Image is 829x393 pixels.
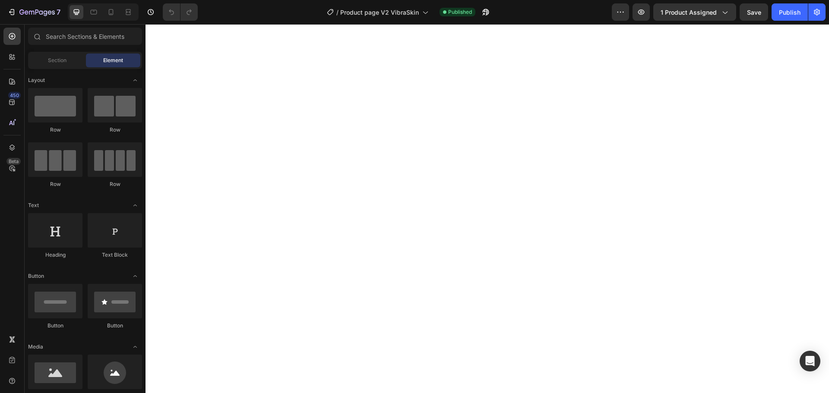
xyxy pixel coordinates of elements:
[340,8,419,17] span: Product page V2 VibraSkin
[740,3,768,21] button: Save
[800,351,820,371] div: Open Intercom Messenger
[6,158,21,165] div: Beta
[57,7,60,17] p: 7
[3,3,64,21] button: 7
[128,269,142,283] span: Toggle open
[336,8,339,17] span: /
[28,28,142,45] input: Search Sections & Elements
[661,8,717,17] span: 1 product assigned
[28,126,82,134] div: Row
[747,9,761,16] span: Save
[146,24,829,393] iframe: Design area
[128,73,142,87] span: Toggle open
[88,322,142,330] div: Button
[28,201,39,209] span: Text
[128,340,142,354] span: Toggle open
[779,8,801,17] div: Publish
[28,180,82,188] div: Row
[88,251,142,259] div: Text Block
[128,198,142,212] span: Toggle open
[28,272,44,280] span: Button
[772,3,808,21] button: Publish
[28,322,82,330] div: Button
[163,3,198,21] div: Undo/Redo
[48,57,66,64] span: Section
[28,251,82,259] div: Heading
[88,180,142,188] div: Row
[88,126,142,134] div: Row
[8,92,21,99] div: 450
[653,3,736,21] button: 1 product assigned
[28,343,43,351] span: Media
[28,76,45,84] span: Layout
[448,8,472,16] span: Published
[103,57,123,64] span: Element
